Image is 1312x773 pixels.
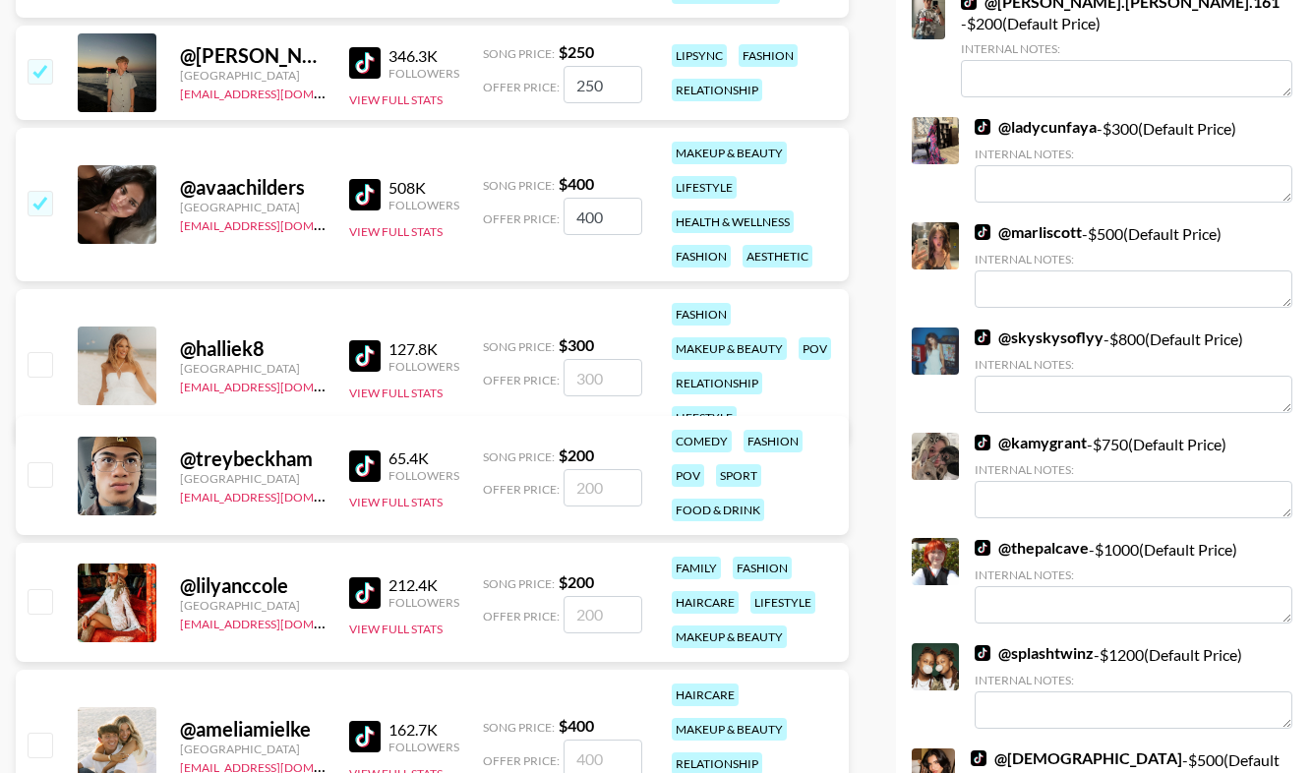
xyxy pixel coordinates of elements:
button: View Full Stats [349,224,443,239]
div: fashion [672,245,731,268]
div: Followers [388,66,459,81]
div: aesthetic [743,245,812,268]
div: food & drink [672,499,764,521]
div: - $ 800 (Default Price) [975,327,1292,413]
div: relationship [672,79,762,101]
button: View Full Stats [349,495,443,509]
strong: $ 400 [559,716,594,735]
div: Followers [388,595,459,610]
img: TikTok [975,540,990,556]
img: TikTok [975,224,990,240]
a: [EMAIL_ADDRESS][DOMAIN_NAME] [180,83,378,101]
div: Internal Notes: [975,462,1292,477]
img: TikTok [349,721,381,752]
div: @ halliek8 [180,336,326,361]
div: [GEOGRAPHIC_DATA] [180,598,326,613]
img: TikTok [349,179,381,210]
span: Song Price: [483,46,555,61]
div: 508K [388,178,459,198]
div: fashion [744,430,803,452]
a: @kamygrant [975,433,1087,452]
a: @splashtwinz [975,643,1094,663]
div: [GEOGRAPHIC_DATA] [180,361,326,376]
div: - $ 500 (Default Price) [975,222,1292,308]
input: 200 [564,469,642,506]
div: 162.7K [388,720,459,740]
div: makeup & beauty [672,625,787,648]
div: - $ 1200 (Default Price) [975,643,1292,729]
span: Offer Price: [483,373,560,387]
strong: $ 250 [559,42,594,61]
div: lifestyle [750,591,815,614]
span: Song Price: [483,720,555,735]
img: TikTok [975,329,990,345]
div: fashion [739,44,798,67]
div: lifestyle [672,406,737,429]
div: fashion [672,303,731,326]
div: lipsync [672,44,727,67]
div: [GEOGRAPHIC_DATA] [180,200,326,214]
img: TikTok [975,435,990,450]
div: makeup & beauty [672,337,787,360]
a: @marliscott [975,222,1082,242]
div: pov [799,337,831,360]
img: TikTok [349,340,381,372]
div: Followers [388,468,459,483]
strong: $ 400 [559,174,594,193]
div: [GEOGRAPHIC_DATA] [180,471,326,486]
a: [EMAIL_ADDRESS][DOMAIN_NAME] [180,376,378,394]
span: Song Price: [483,576,555,591]
div: makeup & beauty [672,718,787,741]
div: relationship [672,372,762,394]
div: fashion [733,557,792,579]
strong: $ 200 [559,572,594,591]
div: [GEOGRAPHIC_DATA] [180,68,326,83]
a: @skyskysoflyy [975,327,1103,347]
div: - $ 1000 (Default Price) [975,538,1292,624]
span: Offer Price: [483,609,560,624]
div: lifestyle [672,176,737,199]
div: haircare [672,684,739,706]
div: sport [716,464,761,487]
div: family [672,557,721,579]
div: @ treybeckham [180,446,326,471]
span: Offer Price: [483,753,560,768]
span: Offer Price: [483,80,560,94]
div: Internal Notes: [961,41,1292,56]
div: 346.3K [388,46,459,66]
div: @ avaachilders [180,175,326,200]
img: TikTok [349,577,381,609]
div: @ [PERSON_NAME].taylor07 [180,43,326,68]
img: TikTok [971,750,986,766]
div: Internal Notes: [975,252,1292,267]
div: health & wellness [672,210,794,233]
span: Song Price: [483,178,555,193]
img: TikTok [975,645,990,661]
div: Followers [388,359,459,374]
a: @ladycunfaya [975,117,1097,137]
div: Internal Notes: [975,357,1292,372]
div: Internal Notes: [975,673,1292,687]
span: Offer Price: [483,211,560,226]
div: makeup & beauty [672,142,787,164]
div: comedy [672,430,732,452]
div: pov [672,464,704,487]
div: - $ 300 (Default Price) [975,117,1292,203]
a: @thepalcave [975,538,1089,558]
strong: $ 200 [559,446,594,464]
div: [GEOGRAPHIC_DATA] [180,742,326,756]
div: Followers [388,740,459,754]
input: 400 [564,198,642,235]
div: haircare [672,591,739,614]
img: TikTok [349,47,381,79]
button: View Full Stats [349,92,443,107]
input: 300 [564,359,642,396]
button: View Full Stats [349,622,443,636]
input: 200 [564,596,642,633]
span: Song Price: [483,449,555,464]
img: TikTok [349,450,381,482]
input: 250 [564,66,642,103]
div: Internal Notes: [975,567,1292,582]
div: 65.4K [388,448,459,468]
div: @ ameliamielke [180,717,326,742]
